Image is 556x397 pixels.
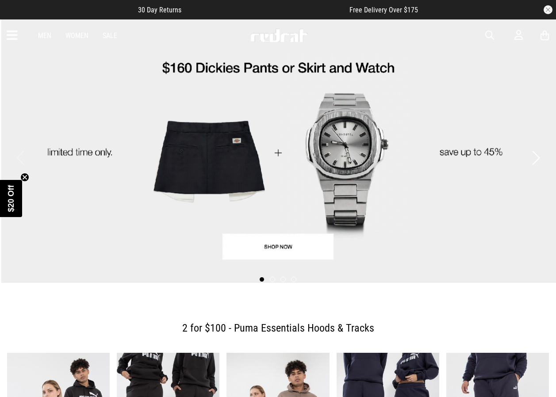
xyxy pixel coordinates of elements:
a: Men [38,31,51,40]
button: Previous slide [14,148,26,168]
span: 30 Day Returns [138,6,181,14]
h2: 2 for $100 - Puma Essentials Hoods & Tracks [14,319,542,337]
a: Sale [103,31,117,40]
img: Redrat logo [250,29,308,42]
a: Women [65,31,88,40]
button: Close teaser [20,173,29,182]
iframe: Customer reviews powered by Trustpilot [199,5,332,14]
span: $20 Off [7,185,15,212]
span: Free Delivery Over $175 [349,6,418,14]
button: Next slide [530,148,542,168]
